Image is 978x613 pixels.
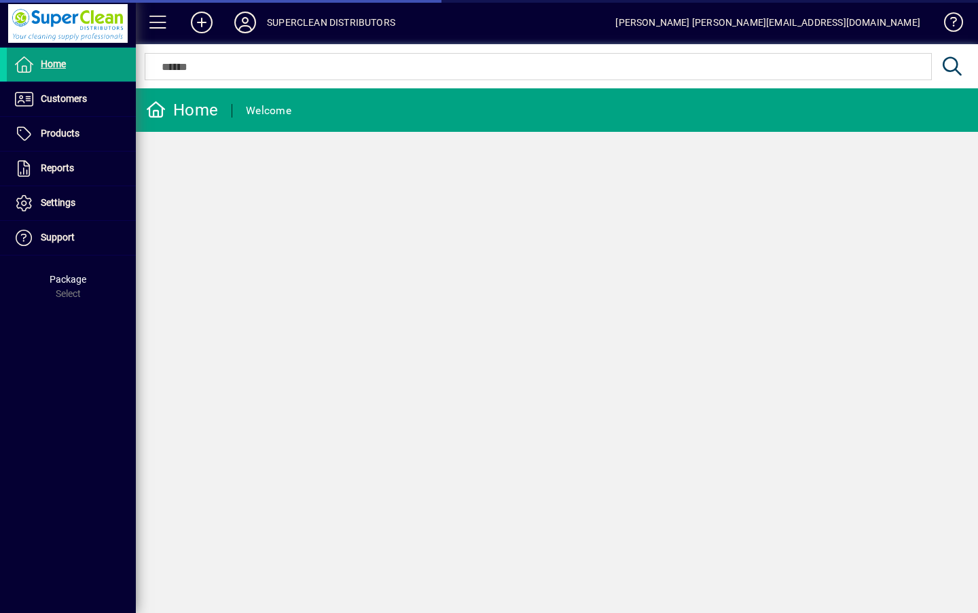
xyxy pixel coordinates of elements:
[934,3,961,47] a: Knowledge Base
[223,10,267,35] button: Profile
[41,232,75,243] span: Support
[7,186,136,220] a: Settings
[267,12,395,33] div: SUPERCLEAN DISTRIBUTORS
[180,10,223,35] button: Add
[615,12,920,33] div: [PERSON_NAME] [PERSON_NAME][EMAIL_ADDRESS][DOMAIN_NAME]
[41,93,87,104] span: Customers
[246,100,291,122] div: Welcome
[41,162,74,173] span: Reports
[41,58,66,69] span: Home
[146,99,218,121] div: Home
[7,221,136,255] a: Support
[41,128,79,139] span: Products
[7,82,136,116] a: Customers
[41,197,75,208] span: Settings
[50,274,86,285] span: Package
[7,152,136,186] a: Reports
[7,117,136,151] a: Products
